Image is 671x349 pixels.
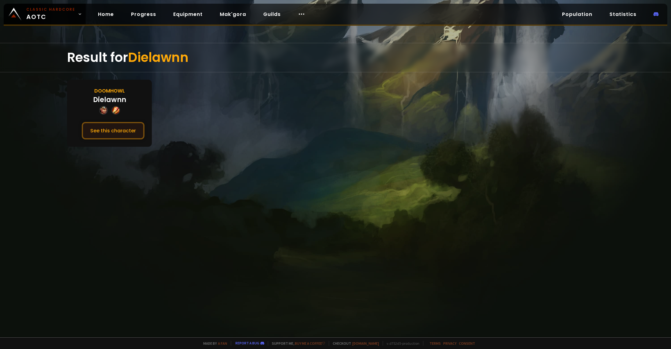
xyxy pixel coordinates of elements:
[605,8,641,21] a: Statistics
[459,341,475,346] a: Consent
[429,341,441,346] a: Terms
[126,8,161,21] a: Progress
[200,341,227,346] span: Made by
[268,341,325,346] span: Support me,
[93,95,126,105] div: Dielawnn
[94,87,125,95] div: Doomhowl
[218,341,227,346] a: a fan
[383,341,419,346] span: v. d752d5 - production
[557,8,597,21] a: Population
[128,48,189,66] span: Dielawnn
[26,7,75,12] small: Classic Hardcore
[168,8,208,21] a: Equipment
[235,341,259,345] a: Report a bug
[215,8,251,21] a: Mak'gora
[295,341,325,346] a: Buy me a coffee
[82,122,144,139] button: See this character
[329,341,379,346] span: Checkout
[67,43,604,72] div: Result for
[4,4,86,25] a: Classic HardcoreAOTC
[93,8,119,21] a: Home
[26,7,75,21] span: AOTC
[443,341,456,346] a: Privacy
[352,341,379,346] a: [DOMAIN_NAME]
[258,8,286,21] a: Guilds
